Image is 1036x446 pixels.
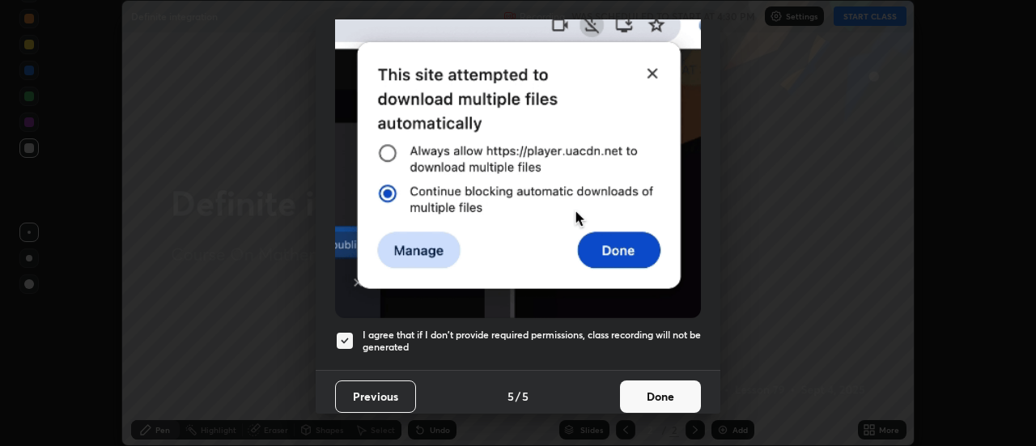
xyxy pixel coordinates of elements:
button: Done [620,380,701,413]
h4: 5 [522,388,529,405]
h4: / [516,388,520,405]
h5: I agree that if I don't provide required permissions, class recording will not be generated [363,329,701,354]
button: Previous [335,380,416,413]
h4: 5 [507,388,514,405]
